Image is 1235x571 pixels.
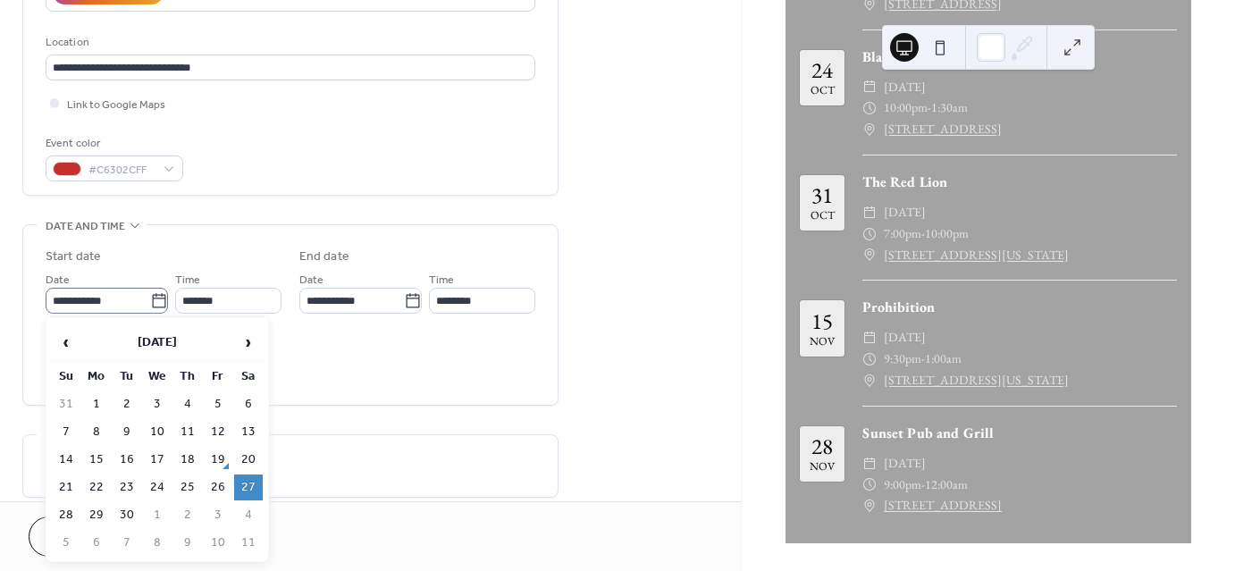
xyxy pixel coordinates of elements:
td: 29 [82,502,111,528]
div: Sunset Pub and Grill [862,423,1177,444]
td: 11 [234,530,263,556]
div: Oct [811,85,835,97]
td: 17 [143,447,172,473]
td: 31 [52,391,80,417]
span: Time [429,271,454,290]
td: 8 [82,419,111,445]
span: 1:30am [931,97,968,119]
span: #C6302CFF [88,161,155,180]
div: ​ [862,327,877,348]
span: Time [175,271,200,290]
div: ​ [862,370,877,391]
span: [DATE] [884,77,926,98]
td: 11 [173,419,202,445]
div: ​ [862,245,877,266]
span: - [921,223,925,245]
span: 9:00pm [884,474,921,496]
span: 10:00pm [884,97,928,119]
td: 25 [173,474,202,500]
td: 7 [52,419,80,445]
div: Event color [46,134,180,153]
td: 12 [204,419,232,445]
td: 5 [204,391,232,417]
td: 8 [143,530,172,556]
a: [STREET_ADDRESS] [884,495,1002,516]
a: [STREET_ADDRESS][US_STATE] [884,370,1069,391]
td: 20 [234,447,263,473]
span: 9:30pm [884,348,921,370]
td: 2 [173,502,202,528]
td: 27 [234,474,263,500]
td: 14 [52,447,80,473]
td: 13 [234,419,263,445]
td: 4 [173,391,202,417]
td: 10 [204,530,232,556]
td: 24 [143,474,172,500]
span: - [921,348,925,370]
th: Tu [113,364,141,390]
td: 23 [113,474,141,500]
td: 1 [82,391,111,417]
span: [DATE] [884,453,926,474]
td: 30 [113,502,141,528]
td: 21 [52,474,80,500]
th: We [143,364,172,390]
div: ​ [862,223,877,245]
span: Date and time [46,217,125,236]
span: 7:00pm [884,223,921,245]
span: 12:00am [925,474,968,496]
td: 9 [173,530,202,556]
td: 3 [204,502,232,528]
td: 10 [143,419,172,445]
span: Date [299,271,323,290]
div: Oct [811,210,835,222]
div: End date [299,248,349,266]
span: - [928,97,931,119]
th: Mo [82,364,111,390]
th: [DATE] [82,323,232,362]
td: 3 [143,391,172,417]
div: Nov [810,336,835,348]
div: Start date [46,248,101,266]
th: Sa [234,364,263,390]
td: 18 [173,447,202,473]
div: Black River Barn [862,46,1177,68]
span: ‹ [53,324,80,360]
button: Cancel [29,516,139,557]
td: 5 [52,530,80,556]
th: Su [52,364,80,390]
td: 7 [113,530,141,556]
div: The Red Lion [862,172,1177,193]
th: Th [173,364,202,390]
span: 10:00pm [925,223,969,245]
span: [DATE] [884,202,926,223]
span: [DATE] [884,327,926,348]
a: [STREET_ADDRESS] [884,119,1002,140]
span: › [235,324,262,360]
div: 28 [811,435,833,458]
span: 1:00am [925,348,962,370]
span: Date [46,271,70,290]
td: 1 [143,502,172,528]
div: Prohibition [862,297,1177,318]
td: 26 [204,474,232,500]
div: 31 [811,184,833,206]
td: 4 [234,502,263,528]
td: 15 [82,447,111,473]
a: [STREET_ADDRESS][US_STATE] [884,245,1069,266]
td: 28 [52,502,80,528]
div: 24 [811,59,833,81]
div: Location [46,33,532,52]
div: ​ [862,202,877,223]
td: 22 [82,474,111,500]
td: 2 [113,391,141,417]
div: 15 [811,310,833,332]
td: 6 [82,530,111,556]
span: Link to Google Maps [67,96,165,114]
div: ​ [862,77,877,98]
div: ​ [862,495,877,516]
td: 19 [204,447,232,473]
div: Nov [810,461,835,473]
span: - [921,474,925,496]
